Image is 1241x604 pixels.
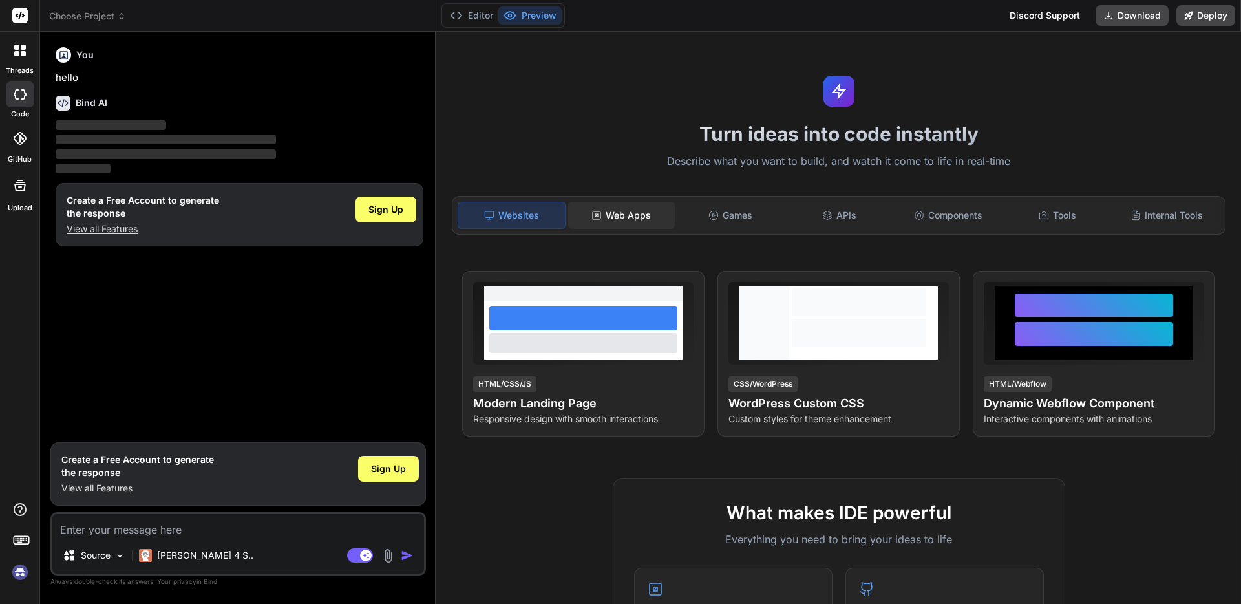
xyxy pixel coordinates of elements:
img: Claude 4 Sonnet [139,549,152,562]
img: attachment [381,548,396,563]
div: Websites [458,202,566,229]
img: Pick Models [114,550,125,561]
span: Choose Project [49,10,126,23]
h4: Modern Landing Page [473,394,694,413]
label: code [11,109,29,120]
button: Editor [445,6,498,25]
span: Sign Up [368,203,403,216]
span: ‌ [56,135,276,144]
p: View all Features [61,482,214,495]
div: CSS/WordPress [728,376,798,392]
label: GitHub [8,154,32,165]
button: Download [1096,5,1169,26]
p: Describe what you want to build, and watch it come to life in real-time [444,153,1233,170]
span: ‌ [56,120,166,130]
label: Upload [8,202,32,213]
div: Games [677,202,784,229]
p: Responsive design with smooth interactions [473,413,694,426]
h4: Dynamic Webflow Component [984,394,1204,413]
p: Interactive components with animations [984,413,1204,426]
img: icon [401,549,414,562]
span: Sign Up [371,462,406,475]
span: ‌ [56,149,276,159]
p: Custom styles for theme enhancement [728,413,949,426]
p: View all Features [67,222,219,235]
div: Web Apps [568,202,675,229]
h1: Create a Free Account to generate the response [61,453,214,479]
span: privacy [173,577,196,585]
p: hello [56,70,423,85]
h4: WordPress Custom CSS [728,394,949,413]
h1: Create a Free Account to generate the response [67,194,219,220]
span: ‌ [56,164,111,173]
p: Source [81,549,111,562]
div: Tools [1004,202,1111,229]
div: Internal Tools [1113,202,1220,229]
h6: Bind AI [76,96,107,109]
h2: What makes IDE powerful [634,499,1044,526]
img: signin [9,561,31,583]
div: Components [895,202,1002,229]
label: threads [6,65,34,76]
p: Always double-check its answers. Your in Bind [50,576,426,588]
div: HTML/CSS/JS [473,376,536,392]
div: Discord Support [1002,5,1088,26]
button: Preview [498,6,562,25]
div: APIs [786,202,893,229]
div: HTML/Webflow [984,376,1052,392]
button: Deploy [1176,5,1235,26]
h1: Turn ideas into code instantly [444,122,1233,146]
h6: You [76,49,94,61]
p: [PERSON_NAME] 4 S.. [157,549,253,562]
p: Everything you need to bring your ideas to life [634,532,1044,547]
